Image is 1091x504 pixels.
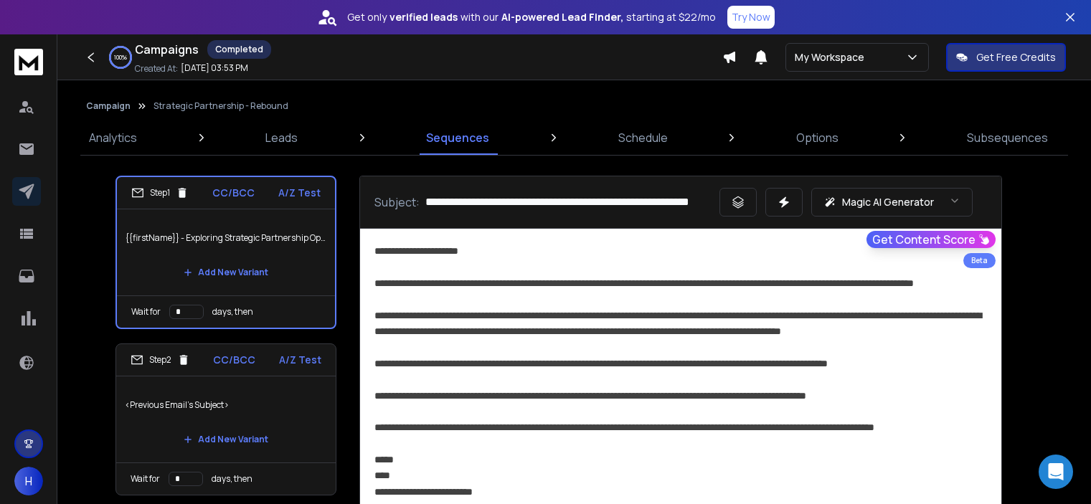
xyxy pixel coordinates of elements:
[866,231,996,248] button: Get Content Score
[114,53,127,62] p: 100 %
[257,120,306,155] a: Leads
[131,186,189,199] div: Step 1
[14,467,43,495] button: H
[125,385,327,425] p: <Previous Email's Subject>
[115,343,336,495] li: Step2CC/BCCA/Z Test<Previous Email's Subject>Add New VariantWait fordays, then
[1039,455,1073,489] div: Open Intercom Messenger
[727,6,775,29] button: Try Now
[14,49,43,75] img: logo
[374,194,420,211] p: Subject:
[732,10,770,24] p: Try Now
[181,62,248,74] p: [DATE] 03:53 PM
[131,353,190,366] div: Step 2
[172,258,280,287] button: Add New Variant
[811,188,973,217] button: Magic AI Generator
[115,176,336,329] li: Step1CC/BCCA/Z Test{{firstName}} - Exploring Strategic Partnership OpportunitiesAdd New VariantWa...
[963,253,996,268] div: Beta
[501,10,623,24] strong: AI-powered Lead Finder,
[967,129,1048,146] p: Subsequences
[89,129,137,146] p: Analytics
[80,120,146,155] a: Analytics
[126,218,326,258] p: {{firstName}} - Exploring Strategic Partnership Opportunities
[135,63,178,75] p: Created At:
[86,100,131,112] button: Campaign
[212,473,252,485] p: days, then
[788,120,847,155] a: Options
[207,40,271,59] div: Completed
[154,100,288,112] p: Strategic Partnership - Rebound
[389,10,458,24] strong: verified leads
[135,41,199,58] h1: Campaigns
[265,129,298,146] p: Leads
[417,120,498,155] a: Sequences
[212,306,253,318] p: days, then
[842,195,934,209] p: Magic AI Generator
[347,10,716,24] p: Get only with our starting at $22/mo
[610,120,676,155] a: Schedule
[278,186,321,200] p: A/Z Test
[796,129,839,146] p: Options
[213,353,255,367] p: CC/BCC
[131,306,161,318] p: Wait for
[426,129,489,146] p: Sequences
[212,186,255,200] p: CC/BCC
[958,120,1057,155] a: Subsequences
[946,43,1066,72] button: Get Free Credits
[131,473,160,485] p: Wait for
[279,353,321,367] p: A/Z Test
[795,50,870,65] p: My Workspace
[976,50,1056,65] p: Get Free Credits
[618,129,668,146] p: Schedule
[172,425,280,454] button: Add New Variant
